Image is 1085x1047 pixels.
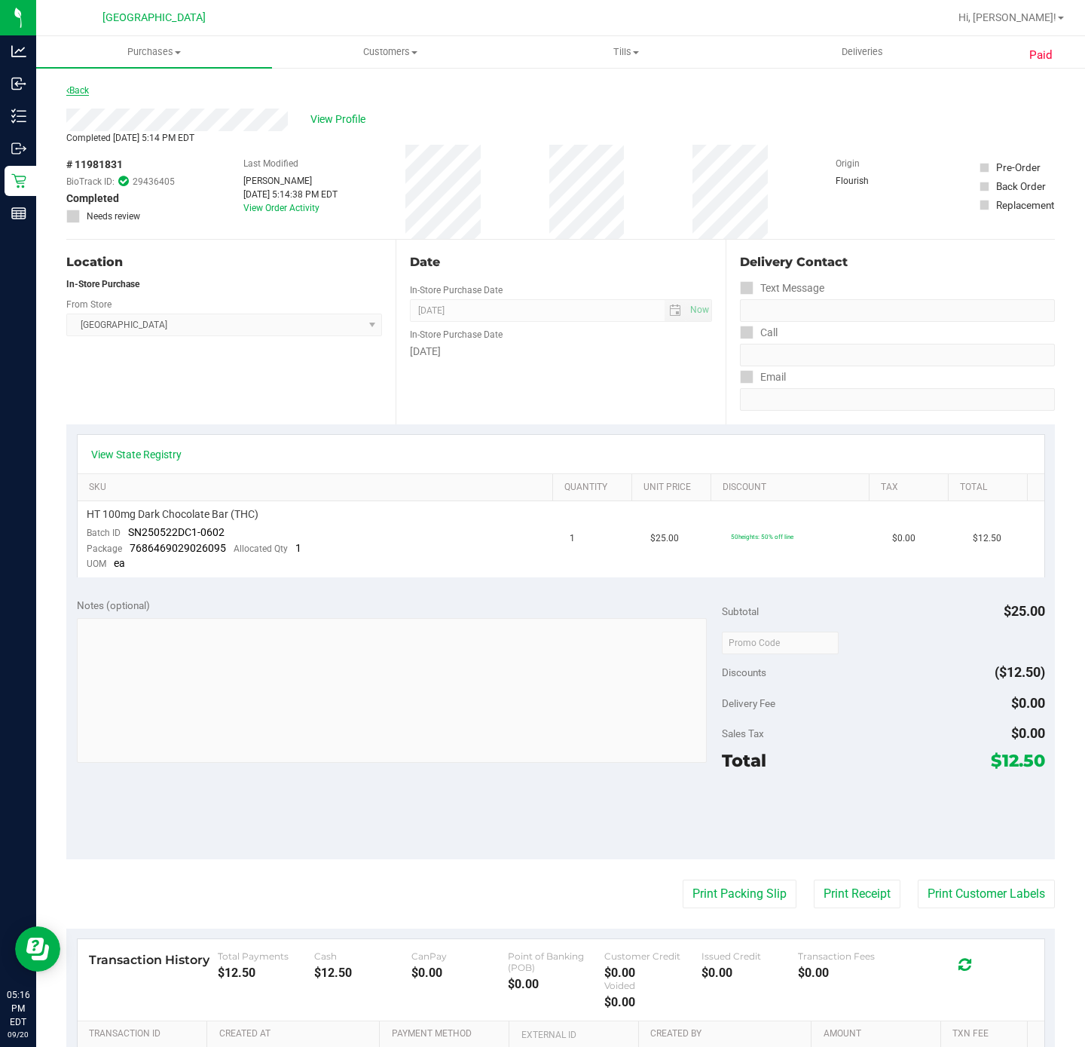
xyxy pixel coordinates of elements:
[410,328,503,341] label: In-Store Purchase Date
[411,951,508,962] div: CanPay
[991,750,1045,771] span: $12.50
[11,76,26,91] inline-svg: Inbound
[410,253,711,271] div: Date
[508,951,604,973] div: Point of Banking (POB)
[243,203,319,213] a: View Order Activity
[128,526,225,538] span: SN250522DC1-0602
[295,542,301,554] span: 1
[66,85,89,96] a: Back
[66,191,119,207] span: Completed
[722,659,766,686] span: Discounts
[798,951,894,962] div: Transaction Fees
[952,1028,1021,1040] a: Txn Fee
[604,995,701,1009] div: $0.00
[744,36,980,68] a: Deliveries
[7,988,29,1029] p: 05:16 PM EDT
[836,157,860,170] label: Origin
[219,1028,374,1040] a: Created At
[740,366,786,388] label: Email
[102,11,206,24] span: [GEOGRAPHIC_DATA]
[509,45,743,59] span: Tills
[683,880,796,908] button: Print Packing Slip
[218,966,314,980] div: $12.50
[77,599,150,611] span: Notes (optional)
[723,482,863,494] a: Discount
[87,507,258,522] span: HT 100mg Dark Chocolate Bar (THC)
[87,210,140,223] span: Needs review
[1011,725,1045,741] span: $0.00
[91,447,182,462] a: View State Registry
[66,157,123,173] span: # 11981831
[410,344,711,360] div: [DATE]
[11,173,26,188] inline-svg: Retail
[508,36,744,68] a: Tills
[996,197,1054,213] div: Replacement
[11,44,26,59] inline-svg: Analytics
[604,966,701,980] div: $0.00
[564,482,625,494] a: Quantity
[650,1028,805,1040] a: Created By
[740,322,778,344] label: Call
[722,632,839,654] input: Promo Code
[918,880,1055,908] button: Print Customer Labels
[1029,47,1053,64] span: Paid
[66,279,139,289] strong: In-Store Purchase
[314,966,411,980] div: $12.50
[273,45,507,59] span: Customers
[234,543,288,554] span: Allocated Qty
[740,344,1055,366] input: Format: (999) 999-9999
[722,750,766,771] span: Total
[11,141,26,156] inline-svg: Outbound
[243,157,298,170] label: Last Modified
[740,277,824,299] label: Text Message
[310,112,371,127] span: View Profile
[958,11,1056,23] span: Hi, [PERSON_NAME]!
[740,299,1055,322] input: Format: (999) 999-9999
[701,951,798,962] div: Issued Credit
[798,966,894,980] div: $0.00
[66,298,112,311] label: From Store
[821,45,903,59] span: Deliveries
[272,36,508,68] a: Customers
[996,179,1046,194] div: Back Order
[7,1029,29,1040] p: 09/20
[604,980,701,991] div: Voided
[89,1028,201,1040] a: Transaction ID
[118,174,129,188] span: In Sync
[722,697,775,709] span: Delivery Fee
[89,482,546,494] a: SKU
[996,160,1041,175] div: Pre-Order
[722,605,759,617] span: Subtotal
[11,206,26,221] inline-svg: Reports
[643,482,704,494] a: Unit Price
[1004,603,1045,619] span: $25.00
[701,966,798,980] div: $0.00
[87,528,121,538] span: Batch ID
[243,174,338,188] div: [PERSON_NAME]
[892,531,915,546] span: $0.00
[731,533,793,540] span: 50heights: 50% off line
[604,951,701,962] div: Customer Credit
[995,664,1045,680] span: ($12.50)
[960,482,1021,494] a: Total
[36,45,272,59] span: Purchases
[650,531,679,546] span: $25.00
[66,253,382,271] div: Location
[66,133,194,143] span: Completed [DATE] 5:14 PM EDT
[836,174,911,188] div: Flourish
[314,951,411,962] div: Cash
[814,880,900,908] button: Print Receipt
[87,543,122,554] span: Package
[66,175,115,188] span: BioTrack ID:
[824,1028,935,1040] a: Amount
[1011,695,1045,711] span: $0.00
[410,283,503,297] label: In-Store Purchase Date
[570,531,575,546] span: 1
[36,36,272,68] a: Purchases
[11,109,26,124] inline-svg: Inventory
[722,727,764,739] span: Sales Tax
[392,1028,503,1040] a: Payment Method
[218,951,314,962] div: Total Payments
[87,559,106,569] span: UOM
[15,926,60,972] iframe: Resource center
